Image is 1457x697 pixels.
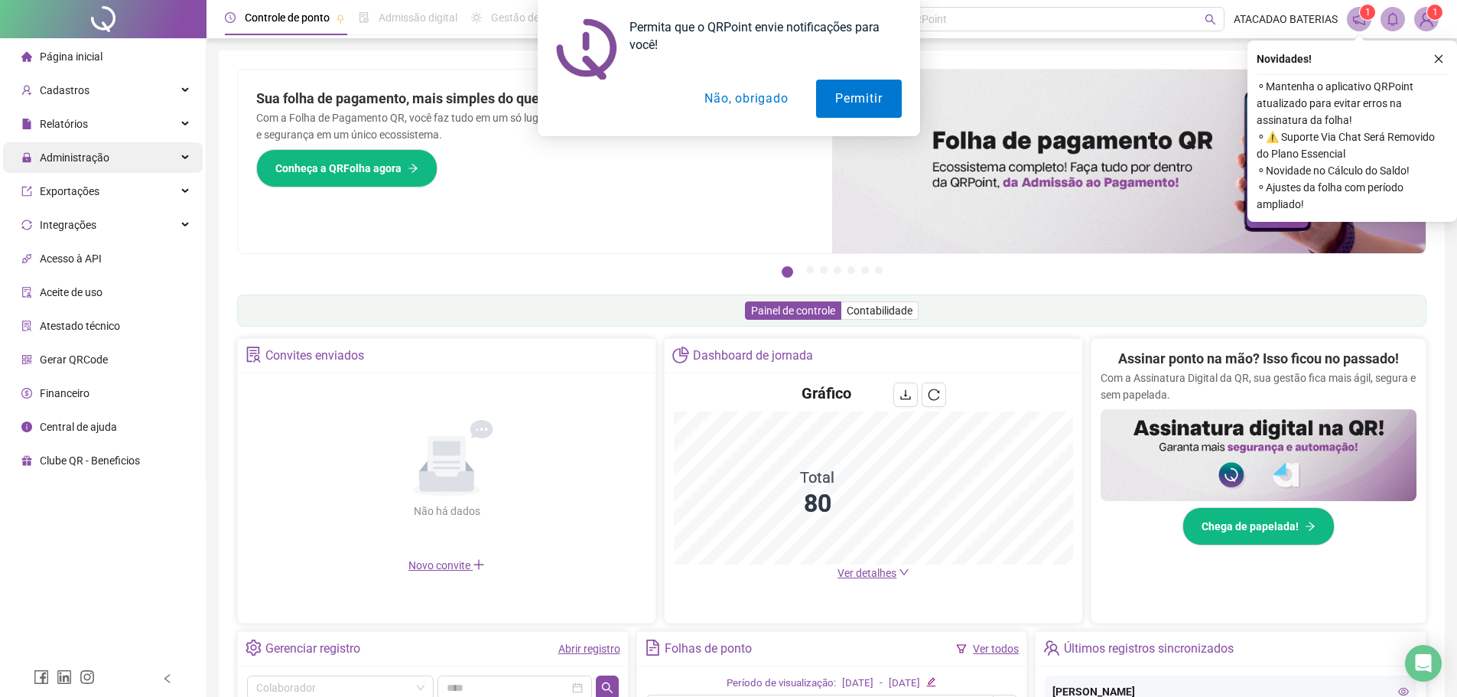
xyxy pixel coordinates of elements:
span: Conheça a QRFolha agora [275,160,402,177]
span: gift [21,455,32,466]
span: Chega de papelada! [1202,518,1299,535]
span: file-text [645,640,661,656]
div: [DATE] [842,676,873,692]
span: Financeiro [40,387,89,399]
span: arrow-right [408,163,418,174]
span: Painel de controle [751,305,835,317]
button: Não, obrigado [685,80,807,118]
a: Ver todos [973,643,1019,655]
div: [DATE] [889,676,920,692]
span: plus [473,559,485,571]
button: Permitir [816,80,901,118]
span: reload [928,389,940,401]
span: audit [21,287,32,298]
img: notification icon [556,18,617,80]
span: download [899,389,912,401]
span: qrcode [21,354,32,365]
span: filter [956,643,967,654]
span: lock [21,152,32,163]
p: Com a Assinatura Digital da QR, sua gestão fica mais ágil, segura e sem papelada. [1101,370,1416,403]
span: solution [21,321,32,331]
div: Últimos registros sincronizados [1064,636,1234,662]
h4: Gráfico [802,383,851,404]
span: Clube QR - Beneficios [40,454,140,467]
img: banner%2F8d14a306-6205-4263-8e5b-06e9a85ad873.png [832,70,1426,253]
span: linkedin [57,669,72,685]
span: facebook [34,669,49,685]
span: Gerar QRCode [40,353,108,366]
span: Integrações [40,219,96,231]
span: Administração [40,151,109,164]
span: search [601,682,613,694]
div: Dashboard de jornada [693,343,813,369]
button: 6 [861,266,869,274]
button: Conheça a QRFolha agora [256,149,437,187]
span: eye [1398,686,1409,697]
span: arrow-right [1305,521,1316,532]
span: Central de ajuda [40,421,117,433]
a: Abrir registro [558,643,620,655]
span: export [21,186,32,197]
div: Folhas de ponto [665,636,752,662]
button: 4 [834,266,841,274]
span: down [899,567,909,578]
span: Atestado técnico [40,320,120,332]
img: banner%2F02c71560-61a6-44d4-94b9-c8ab97240462.png [1101,409,1416,501]
span: team [1043,640,1059,656]
div: Open Intercom Messenger [1405,645,1442,682]
div: Não há dados [376,503,517,519]
span: setting [246,640,262,656]
span: api [21,253,32,264]
button: 7 [875,266,883,274]
div: Gerenciar registro [265,636,360,662]
span: Novo convite [408,559,485,572]
span: sync [21,220,32,230]
button: 2 [806,266,814,274]
button: Chega de papelada! [1182,507,1335,546]
span: Exportações [40,185,99,197]
div: Convites enviados [265,343,364,369]
span: dollar [21,388,32,399]
span: ⚬ Ajustes da folha com período ampliado! [1257,179,1448,213]
span: instagram [80,669,95,685]
span: Aceite de uso [40,286,102,298]
span: Contabilidade [847,305,912,317]
h2: Assinar ponto na mão? Isso ficou no passado! [1118,348,1399,370]
button: 5 [847,266,855,274]
div: - [880,676,883,692]
span: left [162,673,173,684]
span: info-circle [21,422,32,432]
span: ⚬ ⚠️ Suporte Via Chat Será Removido do Plano Essencial [1257,129,1448,162]
button: 1 [782,266,793,278]
div: Período de visualização: [727,676,836,692]
span: Ver detalhes [837,567,896,579]
div: Permita que o QRPoint envie notificações para você! [617,18,902,54]
button: 3 [820,266,828,274]
span: edit [926,677,936,687]
span: Acesso à API [40,252,102,265]
span: ⚬ Novidade no Cálculo do Saldo! [1257,162,1448,179]
span: solution [246,347,262,363]
a: Ver detalhes down [837,567,909,579]
span: pie-chart [672,347,688,363]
